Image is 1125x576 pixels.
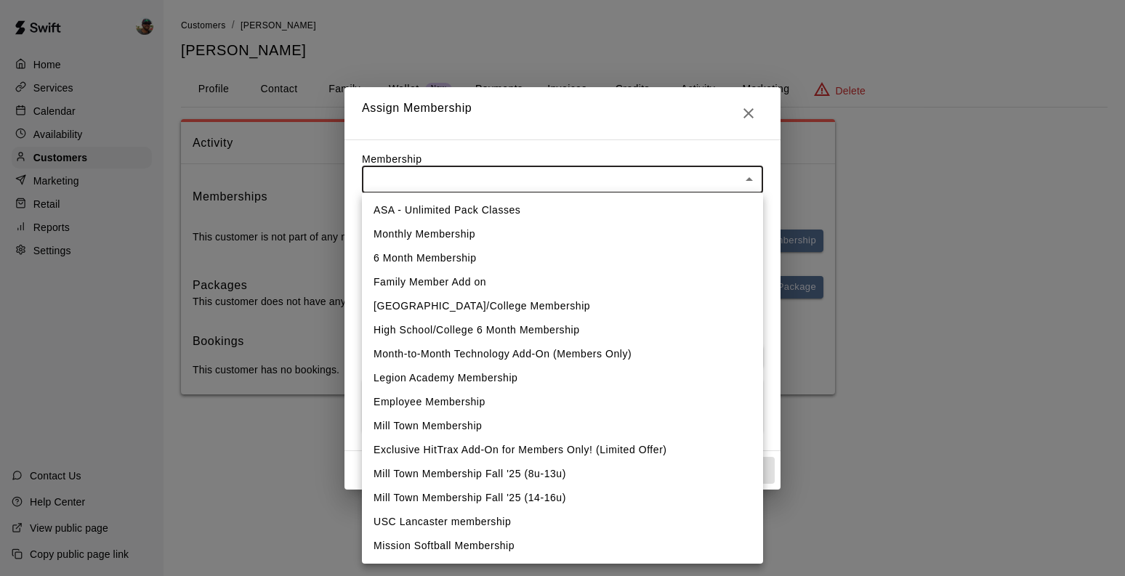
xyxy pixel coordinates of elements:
li: Month-to-Month Technology Add-On (Members Only) [362,342,763,366]
li: Exclusive HitTrax Add-On for Members Only! (Limited Offer) [362,438,763,462]
li: Monthly Membership [362,222,763,246]
li: 6 Month Membership [362,246,763,270]
li: Mill Town Membership [362,414,763,438]
li: Family Member Add on [362,270,763,294]
li: ASA - Unlimited Pack Classes [362,198,763,222]
li: Legion Academy Membership [362,366,763,390]
li: [GEOGRAPHIC_DATA]/College Membership [362,294,763,318]
li: Mill Town Membership Fall '25 (8u-13u) [362,462,763,486]
li: USC Lancaster membership [362,510,763,534]
li: Mission Softball Membership [362,534,763,558]
li: High School/College 6 Month Membership [362,318,763,342]
li: Employee Membership [362,390,763,414]
li: Mill Town Membership Fall '25 (14-16u) [362,486,763,510]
